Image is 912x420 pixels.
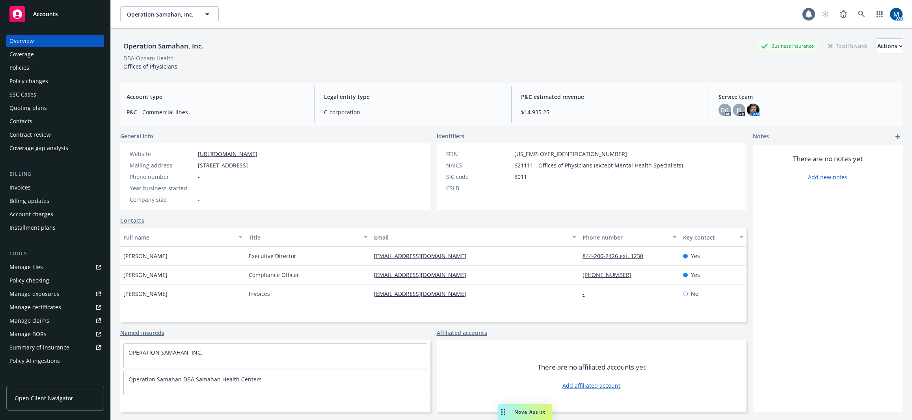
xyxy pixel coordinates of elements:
[123,233,234,242] div: Full name
[721,106,729,114] span: DG
[446,150,511,158] div: FEIN
[249,252,296,260] span: Executive Director
[877,38,903,54] button: Actions
[371,228,580,247] button: Email
[583,233,668,242] div: Phone number
[6,75,104,87] a: Policy changes
[854,6,869,22] a: Search
[514,409,545,415] span: Nova Assist
[824,41,871,51] div: Total Rewards
[9,221,56,234] div: Installment plans
[9,208,53,221] div: Account charges
[6,328,104,340] a: Manage BORs
[521,93,699,101] span: P&C estimated revenue
[120,6,219,22] button: Operation Samahan, Inc.
[6,221,104,234] a: Installment plans
[9,35,34,47] div: Overview
[446,184,511,192] div: CSLB
[9,48,34,61] div: Coverage
[120,228,246,247] button: Full name
[130,161,195,169] div: Mailing address
[33,11,58,17] span: Accounts
[6,170,104,178] div: Billing
[793,154,863,164] span: There are no notes yet
[6,274,104,287] a: Policy checking
[120,132,153,140] span: General info
[893,132,903,141] a: add
[9,88,36,101] div: SSC Cases
[9,301,61,314] div: Manage certificates
[9,314,49,327] div: Manage claims
[15,394,73,402] span: Open Client Navigator
[680,228,747,247] button: Key contact
[9,115,32,128] div: Contacts
[747,104,759,116] img: photo
[128,375,262,383] a: Operation Samahan DBA Samahan Health Centers
[498,404,508,420] div: Drag to move
[9,181,31,194] div: Invoices
[198,150,257,158] a: [URL][DOMAIN_NAME]
[249,290,270,298] span: Invoices
[374,290,473,297] a: [EMAIL_ADDRESS][DOMAIN_NAME]
[6,355,104,367] a: Policy AI ingestions
[6,102,104,114] a: Quoting plans
[123,290,168,298] span: [PERSON_NAME]
[120,329,164,337] a: Named insureds
[538,362,646,372] span: There are no affiliated accounts yet
[691,290,698,298] span: No
[683,233,735,242] div: Key contact
[9,195,49,207] div: Billing updates
[9,128,51,141] div: Contract review
[6,3,104,25] a: Accounts
[9,288,60,300] div: Manage exposures
[198,161,248,169] span: [STREET_ADDRESS]
[123,271,168,279] span: [PERSON_NAME]
[437,132,464,140] span: Identifiers
[6,115,104,128] a: Contacts
[521,108,699,116] span: $14,935.25
[130,195,195,204] div: Company size
[374,271,473,279] a: [EMAIL_ADDRESS][DOMAIN_NAME]
[579,228,679,247] button: Phone number
[9,355,60,367] div: Policy AI ingestions
[130,150,195,158] div: Website
[562,381,620,390] a: Add affiliated account
[6,88,104,101] a: SSC Cases
[890,8,903,20] img: photo
[9,142,68,154] div: Coverage gap analysis
[123,252,168,260] span: [PERSON_NAME]
[374,233,568,242] div: Email
[120,41,207,51] div: Operation Samahan, Inc.
[872,6,888,22] a: Switch app
[127,93,305,101] span: Account type
[691,271,700,279] span: Yes
[583,271,638,279] a: [PHONE_NUMBER]
[198,195,200,204] span: -
[753,132,769,141] span: Notes
[437,329,487,337] a: Affiliated accounts
[6,314,104,327] a: Manage claims
[6,288,104,300] a: Manage exposures
[6,341,104,354] a: Summary of insurance
[514,173,527,181] span: 8011
[127,10,195,19] span: Operation Samahan, Inc.
[583,290,591,297] a: -
[514,150,627,158] span: [US_EMPLOYER_IDENTIFICATION_NUMBER]
[9,328,47,340] div: Manage BORs
[120,216,144,225] a: Contacts
[324,108,502,116] span: C-corporation
[6,128,104,141] a: Contract review
[130,184,195,192] div: Year business started
[9,75,48,87] div: Policy changes
[249,233,359,242] div: Title
[6,250,104,258] div: Tools
[757,41,818,51] div: Business Insurance
[249,271,299,279] span: Compliance Officer
[6,181,104,194] a: Invoices
[127,108,305,116] span: P&C - Commercial lines
[198,173,200,181] span: -
[446,173,511,181] div: SIC code
[123,54,174,62] div: DBA: Opsam Health
[6,301,104,314] a: Manage certificates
